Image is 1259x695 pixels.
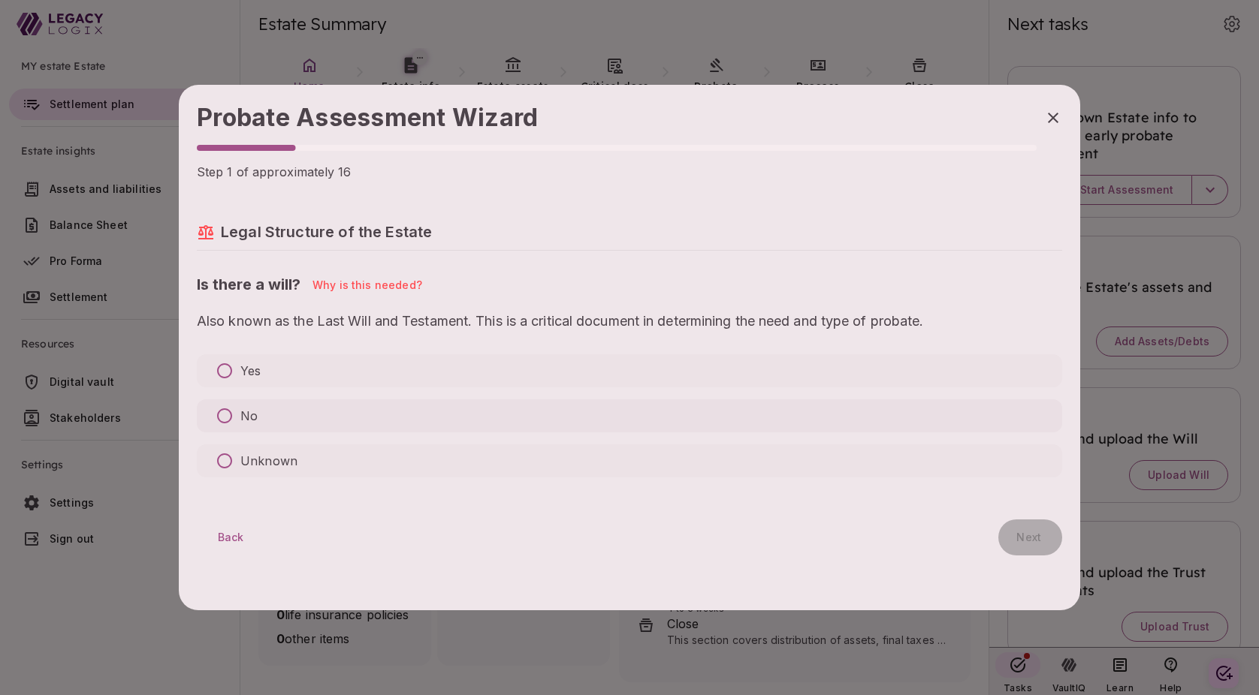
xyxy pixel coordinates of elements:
[240,452,297,470] p: Unknown
[240,407,258,425] p: No
[221,223,432,241] span: Legal Structure of the Estate
[197,519,262,555] button: Back
[197,275,300,294] h5: Is there a will?
[197,312,1062,330] span: Also known as the Last Will and Testament. This is a critical document in determining the need an...
[240,362,261,380] p: Yes
[312,277,422,293] a: Why is this needed?
[197,103,538,132] span: Probate Assessment Wizard
[197,164,352,179] span: Step 1 of approximately 16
